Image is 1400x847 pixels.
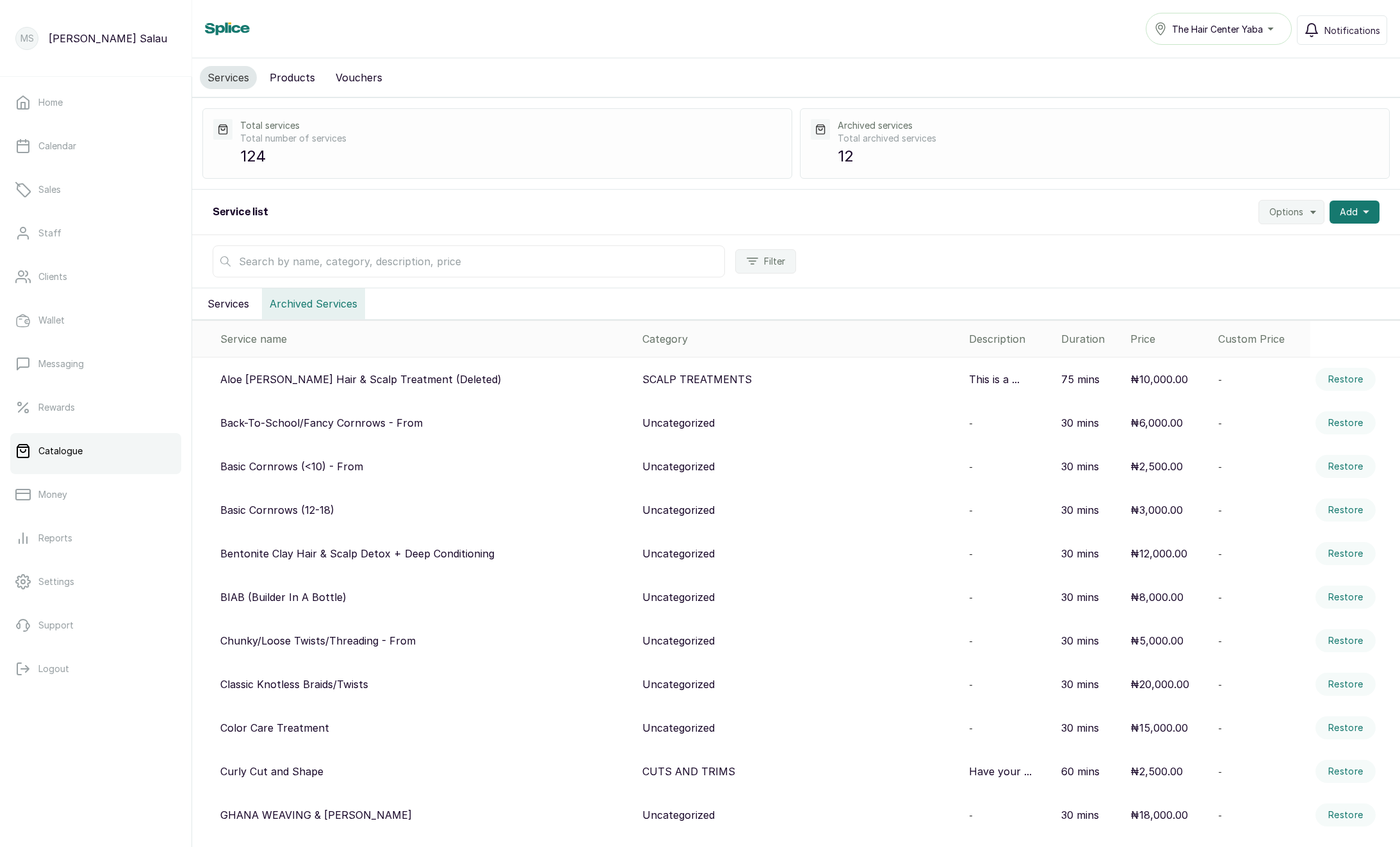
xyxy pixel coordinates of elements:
[735,249,796,274] button: Filter
[38,662,69,675] p: Logout
[1218,636,1222,646] span: -
[38,140,76,152] p: Calendar
[1061,589,1099,605] p: 30 mins
[213,204,268,220] h2: Service list
[220,589,346,605] p: BIAB (Builder In A Bottle)
[220,546,494,561] p: Bentonite Clay Hair & Scalp Detox + Deep Conditioning
[262,66,323,89] button: Products
[220,633,416,648] p: Chunky/Loose Twists/Threading - From
[1130,677,1189,692] p: ₦20,000.00
[10,651,181,687] button: Logout
[1061,807,1099,823] p: 30 mins
[240,145,781,168] p: 124
[240,132,781,145] p: Total number of services
[1315,411,1376,434] button: Restore
[969,418,973,429] span: -
[20,32,34,45] p: MS
[220,720,329,736] p: Color Care Treatment
[642,764,735,779] p: CUTS AND TRIMS
[220,415,423,431] p: Back-To-School/Fancy Cornrows - From
[969,548,973,559] span: -
[10,85,181,120] a: Home
[969,723,973,734] span: -
[1061,372,1100,387] p: 75 mins
[38,619,74,632] p: Support
[1315,586,1376,609] button: Restore
[49,31,167,46] p: [PERSON_NAME] Salau
[38,183,61,196] p: Sales
[38,445,83,457] p: Catalogue
[10,433,181,469] a: Catalogue
[10,564,181,600] a: Settings
[969,636,973,646] span: -
[838,145,1379,168] p: 12
[10,346,181,382] a: Messaging
[10,607,181,643] a: Support
[1218,418,1222,429] span: -
[1315,368,1376,391] button: Restore
[1130,331,1208,347] div: Price
[764,255,785,268] span: Filter
[38,227,61,240] p: Staff
[1130,459,1183,474] p: ₦2,500.00
[38,488,67,501] p: Money
[1130,372,1188,387] p: ₦10,000.00
[1330,201,1380,224] button: Add
[220,372,501,387] p: Aloe [PERSON_NAME] Hair & Scalp Treatment (Deleted)
[10,477,181,513] a: Money
[262,288,365,319] button: Archived Services
[642,720,715,736] p: Uncategorized
[1130,633,1184,648] p: ₦5,000.00
[642,807,715,823] p: Uncategorized
[1218,723,1222,734] span: -
[1315,803,1376,826] button: Restore
[1315,455,1376,478] button: Restore
[1218,592,1222,603] span: -
[969,372,1020,387] p: This is a ...
[642,372,752,387] p: SCALP TREATMENTS
[38,532,72,545] p: Reports
[1061,764,1100,779] p: 60 mins
[220,764,323,779] p: Curly Cut and Shape
[1061,331,1120,347] div: Duration
[1061,546,1099,561] p: 30 mins
[220,331,632,347] div: Service name
[1218,766,1222,777] span: -
[38,575,74,588] p: Settings
[213,245,725,277] input: Search by name, category, description, price
[200,66,257,89] button: Services
[969,461,973,472] span: -
[1130,589,1184,605] p: ₦8,000.00
[969,505,973,516] span: -
[642,415,715,431] p: Uncategorized
[10,259,181,295] a: Clients
[1061,502,1099,518] p: 30 mins
[1218,548,1222,559] span: -
[38,401,75,414] p: Rewards
[220,502,334,518] p: Basic Cornrows (12-18)
[642,459,715,474] p: Uncategorized
[1061,633,1099,648] p: 30 mins
[1146,13,1292,45] button: The Hair Center Yaba
[1172,22,1263,36] span: The Hair Center Yaba
[220,459,363,474] p: Basic Cornrows (<10) - From
[1130,546,1187,561] p: ₦12,000.00
[38,270,67,283] p: Clients
[1061,720,1099,736] p: 30 mins
[10,390,181,425] a: Rewards
[220,677,368,692] p: Classic Knotless Braids/Twists
[1315,498,1376,522] button: Restore
[1218,331,1305,347] div: Custom Price
[240,119,781,132] p: Total services
[969,810,973,821] span: -
[1315,760,1376,783] button: Restore
[1130,764,1183,779] p: ₦2,500.00
[838,132,1379,145] p: Total archived services
[38,358,84,370] p: Messaging
[642,677,715,692] p: Uncategorized
[220,807,412,823] p: GHANA WEAVING & [PERSON_NAME]
[1340,206,1358,218] span: Add
[1130,502,1183,518] p: ₦3,000.00
[328,66,390,89] button: Vouchers
[1218,374,1222,385] span: -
